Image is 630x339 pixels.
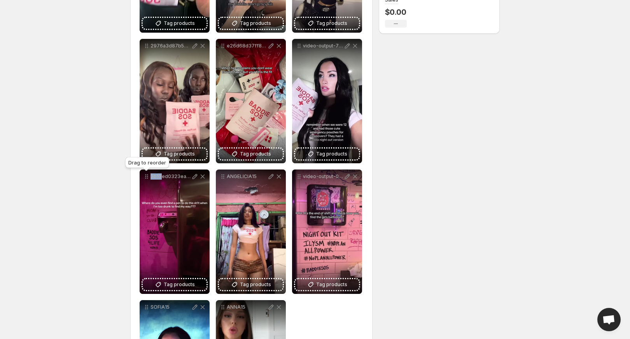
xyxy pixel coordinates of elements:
[292,169,362,294] div: video-output-09350AF6-882D-4E04-A52A-B6507D4EF509-1 2Tag products
[150,43,191,49] p: 2976a3d87b544e0cba397c8f24bafb7a
[316,281,347,288] span: Tag products
[143,279,206,290] button: Tag products
[164,150,195,158] span: Tag products
[219,279,283,290] button: Tag products
[240,281,271,288] span: Tag products
[216,39,286,163] div: e26d68d37ff8470587e24b3465e90b25Tag products
[292,39,362,163] div: video-output-762E1D6F-2E45-4DEA-8DFD-AE153A422086-1 2Tag products
[240,19,271,27] span: Tag products
[164,281,195,288] span: Tag products
[216,169,286,294] div: ANGELICIA15Tag products
[219,149,283,159] button: Tag products
[150,173,191,180] p: 3b13ed0323ea42d0bc18cb29dd2cc4e5 2
[143,149,206,159] button: Tag products
[227,173,267,180] p: ANGELICIA15
[295,18,359,29] button: Tag products
[295,279,359,290] button: Tag products
[597,308,621,331] div: Open chat
[150,304,191,310] p: SOFIA15
[140,39,210,163] div: 2976a3d87b544e0cba397c8f24bafb7aTag products
[303,173,343,180] p: video-output-09350AF6-882D-4E04-A52A-B6507D4EF509-1 2
[316,19,347,27] span: Tag products
[227,304,267,310] p: ANNA15
[295,149,359,159] button: Tag products
[385,7,407,17] p: $0.00
[140,169,210,294] div: 3b13ed0323ea42d0bc18cb29dd2cc4e5 2Tag products
[240,150,271,158] span: Tag products
[227,43,267,49] p: e26d68d37ff8470587e24b3465e90b25
[143,18,206,29] button: Tag products
[303,43,343,49] p: video-output-762E1D6F-2E45-4DEA-8DFD-AE153A422086-1 2
[219,18,283,29] button: Tag products
[316,150,347,158] span: Tag products
[164,19,195,27] span: Tag products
